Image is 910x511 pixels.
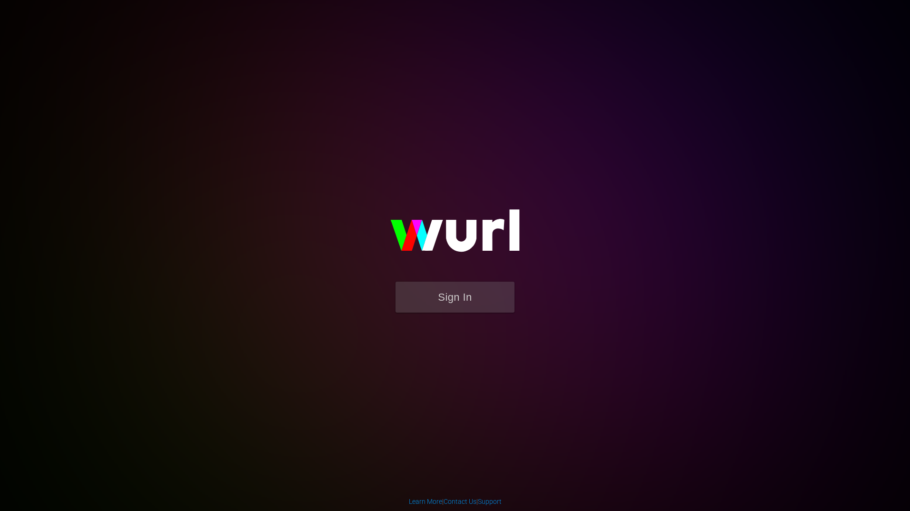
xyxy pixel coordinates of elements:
a: Learn More [409,498,442,505]
a: Support [478,498,502,505]
a: Contact Us [444,498,476,505]
img: wurl-logo-on-black-223613ac3d8ba8fe6dc639794a292ebdb59501304c7dfd60c99c58986ef67473.svg [360,189,550,281]
button: Sign In [396,282,514,313]
div: | | [409,497,502,506]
